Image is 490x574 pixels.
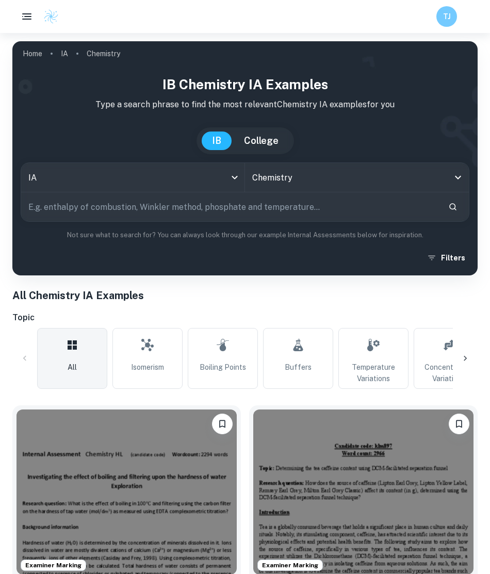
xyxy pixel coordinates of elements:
span: Concentration Variations [418,362,479,384]
img: Clastify logo [43,9,59,24]
span: Temperature Variations [343,362,404,384]
button: IB [202,132,232,150]
h6: Topic [12,311,478,324]
span: Isomerism [131,362,164,373]
span: Boiling Points [200,362,246,373]
img: profile cover [12,41,478,275]
button: College [234,132,289,150]
span: All [68,362,77,373]
button: TJ [436,6,457,27]
p: Not sure what to search for? You can always look through our example Internal Assessments below f... [21,230,469,240]
p: Type a search phrase to find the most relevant Chemistry IA examples for you [21,99,469,111]
div: IA [21,163,244,192]
button: Search [444,198,462,216]
button: Bookmark [449,414,469,434]
button: Open [451,170,465,185]
a: Clastify logo [37,9,59,24]
button: Bookmark [212,414,233,434]
span: Examiner Marking [258,561,322,570]
h1: All Chemistry IA Examples [12,288,478,303]
span: Buffers [285,362,312,373]
p: Chemistry [87,48,120,59]
button: Filters [424,249,469,267]
input: E.g. enthalpy of combustion, Winkler method, phosphate and temperature... [21,192,440,221]
a: IA [61,46,68,61]
a: Home [23,46,42,61]
h1: IB Chemistry IA examples [21,74,469,94]
span: Examiner Marking [21,561,86,570]
h6: TJ [441,11,453,22]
